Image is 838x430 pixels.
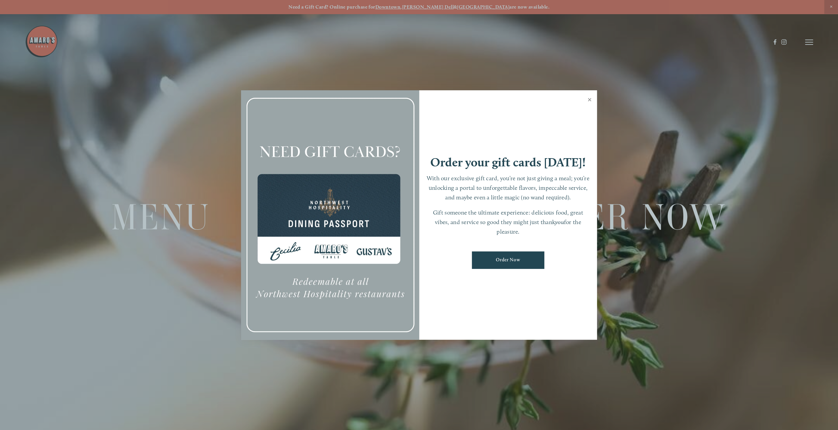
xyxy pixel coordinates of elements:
[426,174,591,202] p: With our exclusive gift card, you’re not just giving a meal; you’re unlocking a portal to unforge...
[472,251,544,269] a: Order Now
[426,208,591,236] p: Gift someone the ultimate experience: delicious food, great vibes, and service so good they might...
[555,218,564,225] em: you
[583,91,596,110] a: Close
[430,156,586,168] h1: Order your gift cards [DATE]!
